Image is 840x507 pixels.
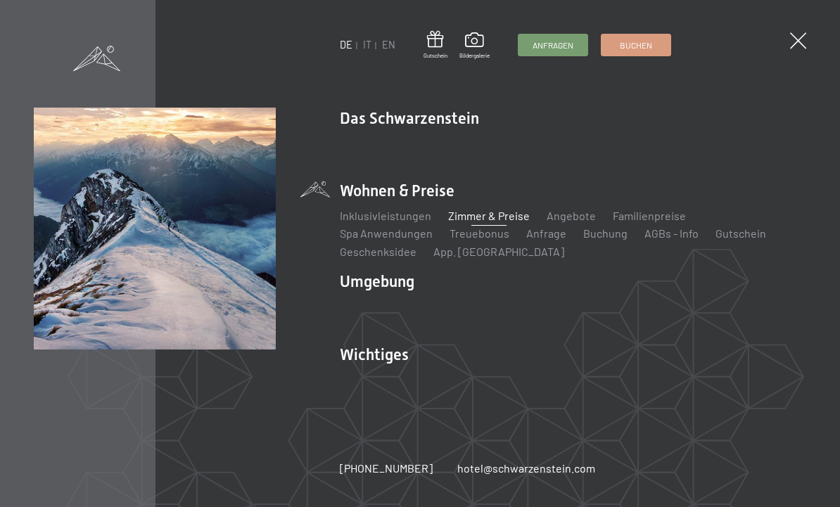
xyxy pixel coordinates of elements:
a: Gutschein [715,226,766,240]
a: Buchen [602,34,670,56]
a: Familienpreise [613,209,686,222]
a: IT [363,39,371,51]
a: Buchung [583,226,628,240]
a: Treuebonus [450,226,509,240]
span: Anfragen [533,39,573,51]
a: Anfrage [526,226,566,240]
a: hotel@schwarzenstein.com [457,461,595,476]
a: Inklusivleistungen [340,209,431,222]
a: Spa Anwendungen [340,226,433,240]
a: Geschenksidee [340,245,416,258]
span: Gutschein [424,52,447,60]
a: Anfragen [518,34,587,56]
a: App. [GEOGRAPHIC_DATA] [433,245,564,258]
a: [PHONE_NUMBER] [340,461,433,476]
span: Buchen [620,39,652,51]
span: Bildergalerie [459,52,490,60]
a: Angebote [547,209,596,222]
a: Gutschein [424,31,447,60]
a: Bildergalerie [459,32,490,59]
a: EN [382,39,395,51]
a: Zimmer & Preise [448,209,530,222]
a: AGBs - Info [644,226,699,240]
a: DE [340,39,352,51]
span: [PHONE_NUMBER] [340,461,433,475]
